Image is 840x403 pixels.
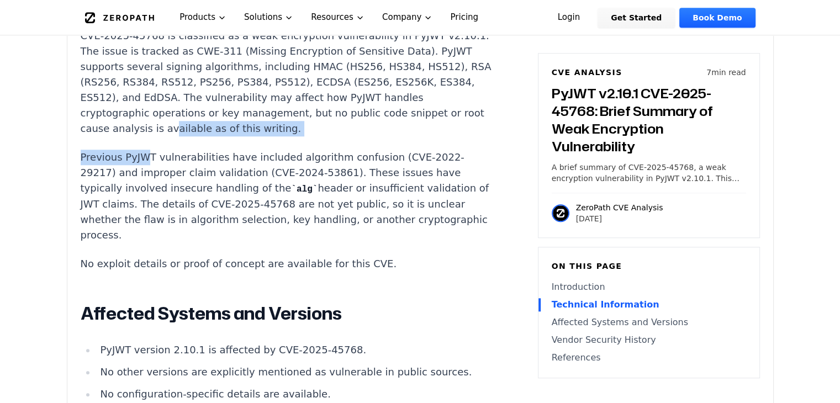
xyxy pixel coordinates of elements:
[81,28,492,136] p: CVE-2025-45768 is classified as a weak encryption vulnerability in PyJWT v2.10.1. The issue is tr...
[706,67,746,78] p: 7 min read
[81,150,492,243] p: Previous PyJWT vulnerabilities have included algorithm confusion (CVE-2022-29217) and improper cl...
[552,298,746,311] a: Technical Information
[552,67,622,78] h6: CVE Analysis
[291,184,318,194] code: alg
[552,280,746,294] a: Introduction
[552,162,746,184] p: A brief summary of CVE-2025-45768, a weak encryption vulnerability in PyJWT v2.10.1. This post co...
[96,364,492,380] li: No other versions are explicitly mentioned as vulnerable in public sources.
[552,204,569,222] img: ZeroPath CVE Analysis
[552,84,746,155] h3: PyJWT v2.10.1 CVE-2025-45768: Brief Summary of Weak Encryption Vulnerability
[552,351,746,364] a: References
[552,261,746,272] h6: On this page
[552,333,746,347] a: Vendor Security History
[679,8,755,28] a: Book Demo
[598,8,675,28] a: Get Started
[81,256,492,272] p: No exploit details or proof of concept are available for this CVE.
[81,303,492,325] h2: Affected Systems and Versions
[552,316,746,329] a: Affected Systems and Versions
[576,202,663,213] p: ZeroPath CVE Analysis
[96,342,492,358] li: PyJWT version 2.10.1 is affected by CVE-2025-45768.
[545,8,594,28] a: Login
[576,213,663,224] p: [DATE]
[96,386,492,402] li: No configuration-specific details are available.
